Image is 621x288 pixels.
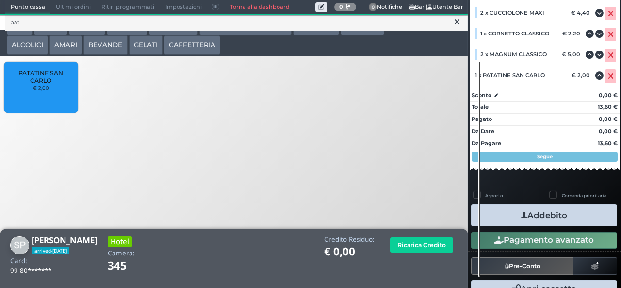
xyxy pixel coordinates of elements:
span: 1 x PATATINE SAN CARLO [475,72,545,79]
strong: Pagato [472,116,492,122]
button: Pagamento avanzato [471,232,617,249]
strong: Da Pagare [472,140,501,147]
span: 2 x CUCCIOLONE MAXI [480,9,544,16]
strong: 0,00 € [599,116,618,122]
h1: 345 [108,260,154,272]
h3: Hotel [108,236,132,247]
button: ALCOLICI [7,35,48,55]
strong: Sconto [472,91,491,100]
img: STEFANO PICCIUOLO [10,236,29,255]
span: 2 x MAGNUM CLASSICO [480,51,547,58]
b: 0 [339,3,343,10]
small: € 2,00 [33,85,49,91]
button: BEVANDE [83,35,127,55]
label: Comanda prioritaria [562,192,606,199]
strong: Totale [472,103,489,110]
span: PATATINE SAN CARLO [12,69,70,84]
strong: 13,60 € [598,103,618,110]
input: Ricerca articolo [5,15,468,32]
h1: € 0,00 [324,246,375,258]
span: Punto cassa [5,0,50,14]
button: Addebito [471,204,617,226]
h4: Camera: [108,250,135,257]
button: CAFFETTERIA [164,35,220,55]
button: Ricarica Credito [390,237,453,253]
div: € 2,20 [561,30,585,37]
button: GELATI [129,35,163,55]
span: 0 [369,3,377,12]
div: € 5,00 [560,51,585,58]
span: Ultimi ordini [50,0,96,14]
h4: Card: [10,257,27,265]
div: € 2,00 [570,72,595,79]
h4: Credito Residuo: [324,236,375,243]
span: arrived-[DATE] [32,247,69,254]
button: Pre-Conto [471,257,574,275]
strong: Da Dare [472,128,494,135]
span: Ritiri programmati [96,0,160,14]
strong: Segue [537,153,553,160]
b: [PERSON_NAME] [32,235,98,246]
span: Impostazioni [160,0,207,14]
strong: 0,00 € [599,128,618,135]
strong: 13,60 € [598,140,618,147]
span: 1 x CORNETTO CLASSICO [480,30,549,37]
label: Asporto [485,192,503,199]
button: AMARI [49,35,82,55]
a: Torna alla dashboard [224,0,294,14]
strong: 0,00 € [599,92,618,99]
div: € 4,40 [570,9,595,16]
